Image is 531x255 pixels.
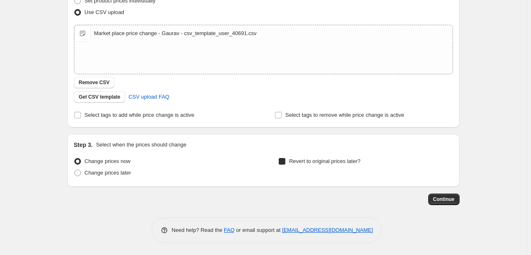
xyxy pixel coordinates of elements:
[85,170,131,176] span: Change prices later
[172,227,224,233] span: Need help? Read the
[79,94,121,100] span: Get CSV template
[85,112,194,118] span: Select tags to add while price change is active
[289,158,360,164] span: Revert to original prices later?
[74,141,93,149] h2: Step 3.
[128,93,169,101] span: CSV upload FAQ
[235,227,282,233] span: or email support at
[428,194,460,205] button: Continue
[433,196,455,203] span: Continue
[123,90,174,104] a: CSV upload FAQ
[224,227,235,233] a: FAQ
[96,141,186,149] p: Select when the prices should change
[285,112,404,118] span: Select tags to remove while price change is active
[85,9,124,15] span: Use CSV upload
[85,158,130,164] span: Change prices now
[79,79,110,86] span: Remove CSV
[74,91,126,103] button: Get CSV template
[94,29,257,38] div: Market place price change - Gaurav - csv_template_user_40691.csv
[282,227,373,233] a: [EMAIL_ADDRESS][DOMAIN_NAME]
[74,77,115,88] button: Remove CSV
